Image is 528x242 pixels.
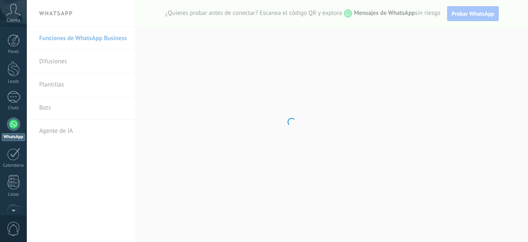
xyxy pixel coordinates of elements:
div: WhatsApp [2,133,25,141]
div: Panel [2,49,26,55]
div: Listas [2,192,26,197]
div: Chats [2,105,26,111]
div: Leads [2,79,26,84]
div: Calendario [2,163,26,168]
span: Cuenta [7,18,20,23]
